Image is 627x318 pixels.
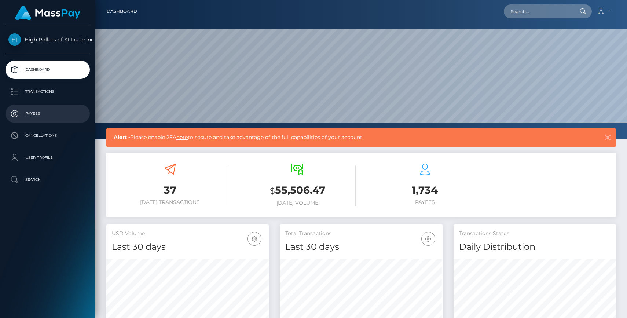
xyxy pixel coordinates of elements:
[459,230,610,237] h5: Transactions Status
[5,36,90,43] span: High Rollers of St Lucie Inc
[5,171,90,189] a: Search
[5,149,90,167] a: User Profile
[5,127,90,145] a: Cancellations
[285,230,437,237] h5: Total Transactions
[8,152,87,163] p: User Profile
[8,130,87,141] p: Cancellations
[5,61,90,79] a: Dashboard
[112,241,263,253] h4: Last 30 days
[8,174,87,185] p: Search
[112,230,263,237] h5: USD Volume
[239,183,356,198] h3: 55,506.47
[8,108,87,119] p: Payees
[5,105,90,123] a: Payees
[112,199,228,205] h6: [DATE] Transactions
[504,4,573,18] input: Search...
[367,183,483,197] h3: 1,734
[107,4,137,19] a: Dashboard
[8,86,87,97] p: Transactions
[285,241,437,253] h4: Last 30 days
[367,199,483,205] h6: Payees
[8,64,87,75] p: Dashboard
[8,33,21,46] img: High Rollers of St Lucie Inc
[112,183,228,197] h3: 37
[15,6,80,20] img: MassPay Logo
[459,241,610,253] h4: Daily Distribution
[114,134,130,140] b: Alert -
[270,186,275,196] small: $
[114,134,554,141] span: Please enable 2FA to secure and take advantage of the full capabilities of your account
[5,83,90,101] a: Transactions
[239,200,356,206] h6: [DATE] Volume
[176,134,188,140] a: here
